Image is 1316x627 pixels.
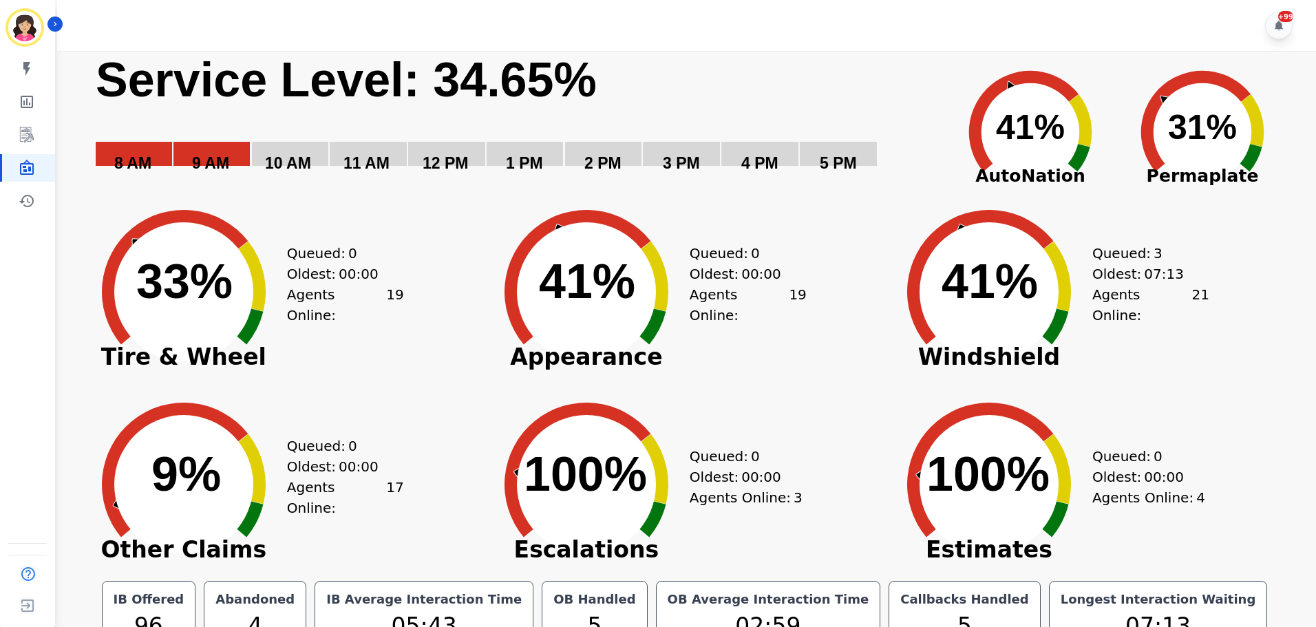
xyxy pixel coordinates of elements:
[741,467,781,487] span: 00:00
[287,436,390,456] div: Queued:
[665,590,872,609] div: OB Average Interaction Time
[1092,487,1209,508] div: Agents Online:
[483,543,690,557] span: Escalations
[751,446,760,467] span: 0
[1154,446,1163,467] span: 0
[287,264,390,284] div: Oldest:
[1196,487,1205,508] span: 4
[287,456,390,477] div: Oldest:
[287,284,404,326] div: Agents Online:
[794,487,803,508] span: 3
[483,350,690,364] span: Appearance
[1154,243,1163,264] span: 3
[789,284,806,326] span: 19
[1144,264,1184,284] span: 07:13
[1092,467,1196,487] div: Oldest:
[663,154,700,172] text: 3 PM
[741,154,778,172] text: 4 PM
[690,446,793,467] div: Queued:
[820,154,857,172] text: 5 PM
[265,154,311,172] text: 10 AM
[1191,284,1209,326] span: 21
[551,590,638,609] div: OB Handled
[151,447,221,501] text: 9%
[323,590,524,609] div: IB Average Interaction Time
[423,154,468,172] text: 12 PM
[386,477,403,518] span: 17
[506,154,543,172] text: 1 PM
[926,447,1050,501] text: 100%
[1092,243,1196,264] div: Queued:
[1278,11,1293,22] div: +99
[94,51,942,192] svg: Service Level: 0%
[339,264,379,284] span: 00:00
[343,154,390,172] text: 11 AM
[690,487,807,508] div: Agents Online:
[886,350,1092,364] span: Windshield
[114,154,151,172] text: 8 AM
[751,243,760,264] span: 0
[690,284,807,326] div: Agents Online:
[584,154,622,172] text: 2 PM
[1116,163,1288,189] span: Permaplate
[348,243,357,264] span: 0
[1092,284,1209,326] div: Agents Online:
[213,590,297,609] div: Abandoned
[287,477,404,518] div: Agents Online:
[539,255,635,308] text: 41%
[1168,108,1237,147] text: 31%
[81,543,287,557] span: Other Claims
[898,590,1032,609] div: Callbacks Handled
[690,264,793,284] div: Oldest:
[1092,264,1196,284] div: Oldest:
[524,447,647,501] text: 100%
[192,154,229,172] text: 9 AM
[81,350,287,364] span: Tire & Wheel
[111,590,187,609] div: IB Offered
[386,284,403,326] span: 19
[136,255,233,308] text: 33%
[1092,446,1196,467] div: Queued:
[8,11,41,44] img: Bordered avatar
[942,255,1038,308] text: 41%
[690,467,793,487] div: Oldest:
[741,264,781,284] span: 00:00
[944,163,1116,189] span: AutoNation
[996,108,1065,147] text: 41%
[287,243,390,264] div: Queued:
[339,456,379,477] span: 00:00
[886,543,1092,557] span: Estimates
[1144,467,1184,487] span: 00:00
[690,243,793,264] div: Queued:
[96,53,597,107] text: Service Level: 34.65%
[1058,590,1259,609] div: Longest Interaction Waiting
[348,436,357,456] span: 0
